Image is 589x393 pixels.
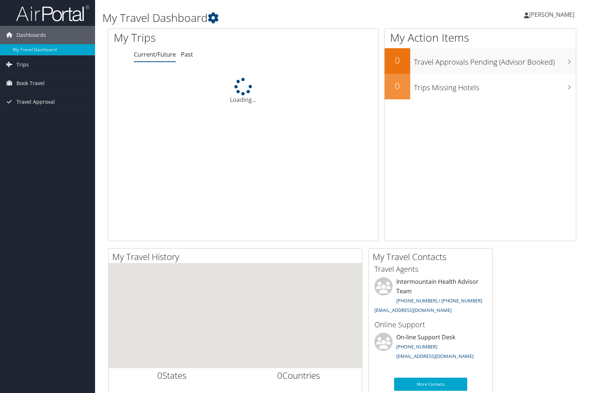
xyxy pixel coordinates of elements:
[16,5,89,22] img: airportal-logo.png
[102,10,422,26] h1: My Travel Dashboard
[385,54,410,66] h2: 0
[108,78,378,104] div: Loading...
[385,80,410,92] h2: 0
[396,343,437,350] a: [PHONE_NUMBER]
[385,48,576,74] a: 0Travel Approvals Pending (Advisor Booked)
[277,369,282,381] span: 0
[16,93,55,111] span: Travel Approval
[16,74,45,92] span: Book Travel
[114,369,230,382] h2: States
[16,56,29,74] span: Trips
[371,277,491,316] li: Intermountain Health Advisor Team
[114,30,260,45] h1: My Trips
[241,369,357,382] h2: Countries
[374,307,452,313] a: [EMAIL_ADDRESS][DOMAIN_NAME]
[373,251,492,263] h2: My Travel Contacts
[374,264,487,274] h3: Travel Agents
[524,4,582,26] a: [PERSON_NAME]
[134,50,176,58] a: Current/Future
[16,26,46,44] span: Dashboards
[396,353,473,359] a: [EMAIL_ADDRESS][DOMAIN_NAME]
[374,320,487,330] h3: Online Support
[385,30,576,45] h1: My Action Items
[385,74,576,99] a: 0Trips Missing Hotels
[157,369,162,381] span: 0
[414,79,576,93] h3: Trips Missing Hotels
[371,333,491,363] li: On-line Support Desk
[112,251,362,263] h2: My Travel History
[414,53,576,67] h3: Travel Approvals Pending (Advisor Booked)
[529,11,574,19] span: [PERSON_NAME]
[394,378,467,391] a: More Contacts
[181,50,193,58] a: Past
[396,297,482,304] a: [PHONE_NUMBER] / [PHONE_NUMBER]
